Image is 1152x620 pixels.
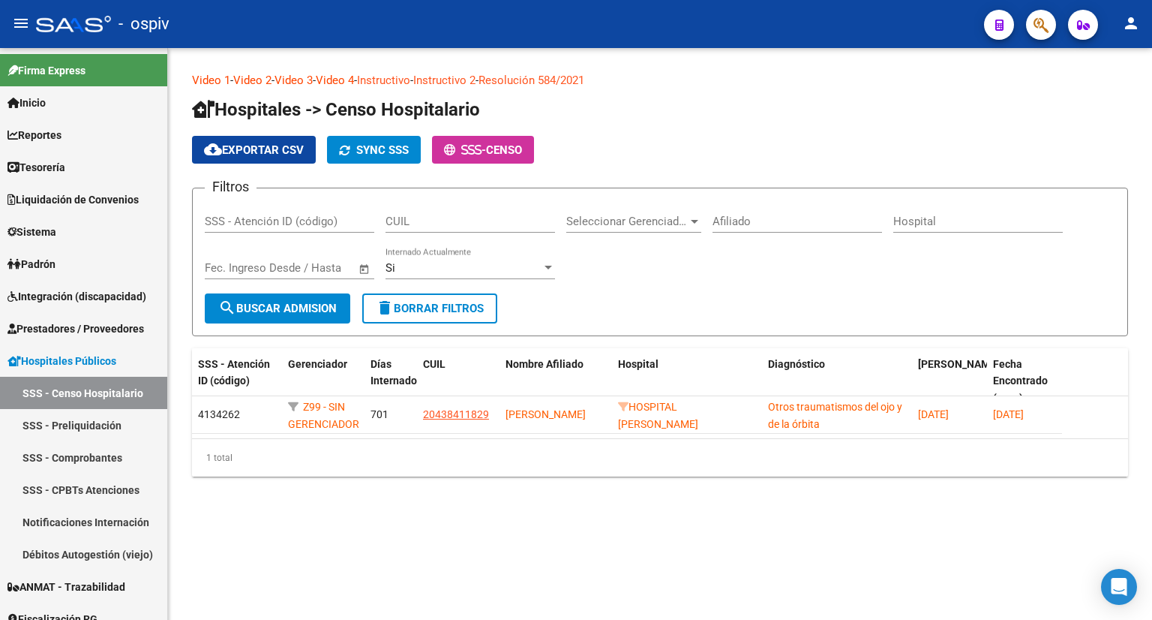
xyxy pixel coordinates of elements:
a: Video 2 [233,74,271,87]
span: Seleccionar Gerenciador [566,215,688,228]
button: Exportar CSV [192,136,316,164]
span: Si [385,261,395,275]
span: Firma Express [7,62,85,79]
div: Open Intercom Messenger [1101,569,1137,605]
span: HOSPITAL [PERSON_NAME] [618,401,698,430]
span: Liquidación de Convenios [7,191,139,208]
span: 20438411829 [423,408,489,420]
mat-icon: person [1122,14,1140,32]
datatable-header-cell: CUIL [417,348,499,414]
button: SYNC SSS [327,136,421,164]
span: CUIL [423,358,445,370]
span: Padrón [7,256,55,272]
span: Inicio [7,95,46,111]
span: Buscar admision [218,302,337,315]
span: Sistema [7,224,56,240]
span: - [444,143,486,157]
h3: Filtros [205,176,256,197]
span: CENSO [486,143,522,157]
span: Integración (discapacidad) [7,288,146,305]
datatable-header-cell: Hospital [612,348,762,414]
span: Gerenciador [288,358,347,370]
datatable-header-cell: SSS - Atención ID (código) [192,348,282,414]
a: Resolución 584/2021 [478,74,584,87]
span: Tesorería [7,159,65,176]
span: Exportar CSV [204,143,304,157]
span: ANMAT - Trazabilidad [7,579,125,595]
a: Video 1 [192,74,230,87]
span: Reportes [7,127,61,143]
button: Buscar admision [205,293,350,324]
button: -CENSO [432,136,534,164]
span: SYNC SSS [356,143,409,157]
datatable-header-cell: Días Internado [364,348,417,414]
datatable-header-cell: Fecha Ingreso [912,348,987,414]
a: Video 3 [274,74,313,87]
span: 701 [370,408,388,420]
mat-icon: menu [12,14,30,32]
span: Borrar Filtros [376,302,484,315]
input: Fecha inicio [205,261,265,275]
button: Borrar Filtros [362,293,497,324]
input: Fecha fin [279,261,352,275]
span: [PERSON_NAME] [918,358,999,370]
datatable-header-cell: Gerenciador [282,348,364,414]
button: Open calendar [356,260,373,278]
a: Instructivo 2 [413,74,475,87]
span: Z99 - SIN GERENCIADOR [288,401,359,430]
span: Fecha Encontrado (saas) [993,358,1048,405]
datatable-header-cell: Nombre Afiliado [499,348,612,414]
span: [DATE] [993,408,1024,420]
datatable-header-cell: Fecha Encontrado (saas) [987,348,1062,414]
span: [PERSON_NAME] [505,408,586,420]
a: Instructivo [357,74,410,87]
span: Días Internado [370,358,417,387]
span: Prestadores / Proveedores [7,321,144,337]
mat-icon: delete [376,299,394,317]
p: - - - - - - [192,72,1128,89]
span: Nombre Afiliado [505,358,583,370]
datatable-header-cell: Diagnóstico [762,348,912,414]
mat-icon: search [218,299,236,317]
span: Diagnóstico [768,358,825,370]
span: 4134262 [198,408,240,420]
mat-icon: cloud_download [204,140,222,158]
span: Hospitales -> Censo Hospitalario [192,99,480,120]
div: 1 total [192,439,1128,477]
span: SSS - Atención ID (código) [198,358,270,387]
span: [DATE] [918,408,949,420]
span: Hospital [618,358,658,370]
a: Video 4 [316,74,354,87]
span: Otros traumatismos del ojo y de la órbita [768,401,902,430]
span: Hospitales Públicos [7,353,116,369]
span: - ospiv [118,8,169,41]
